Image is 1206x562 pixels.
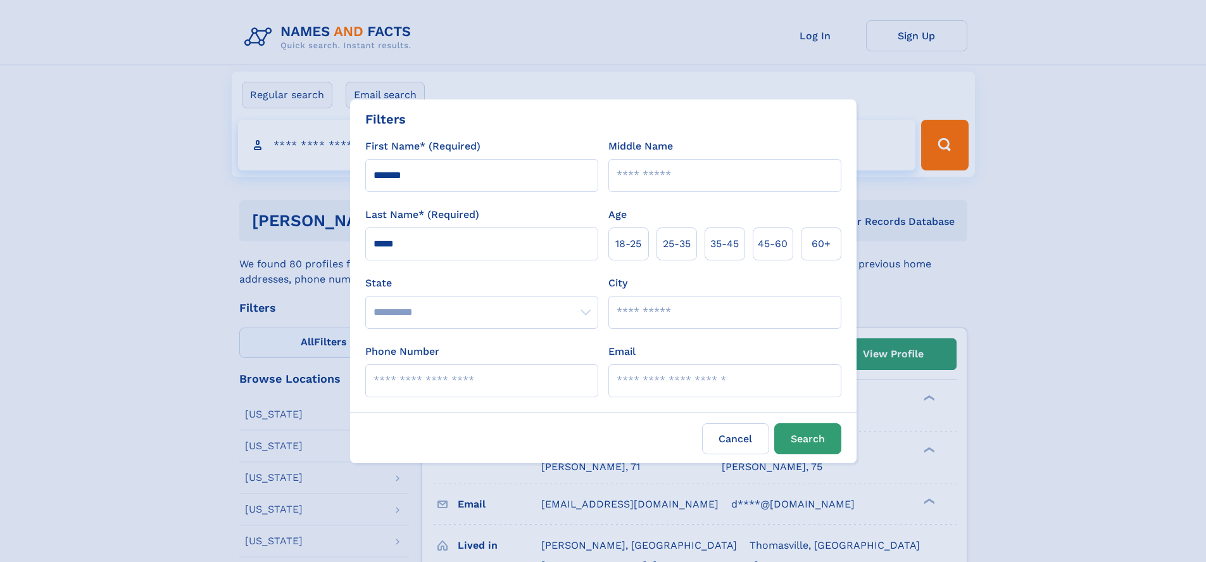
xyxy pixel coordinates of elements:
span: 45‑60 [758,236,788,252]
label: Cancel [702,423,769,454]
label: Email [608,344,636,359]
span: 18‑25 [615,236,641,252]
label: Last Name* (Required) [365,207,479,222]
label: Phone Number [365,344,439,359]
span: 25‑35 [663,236,691,252]
label: Middle Name [608,139,673,154]
div: Filters [365,110,406,129]
button: Search [774,423,841,454]
label: First Name* (Required) [365,139,481,154]
span: 60+ [812,236,831,252]
span: 35‑45 [710,236,739,252]
label: Age [608,207,627,222]
label: State [365,276,598,291]
label: City [608,276,627,291]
